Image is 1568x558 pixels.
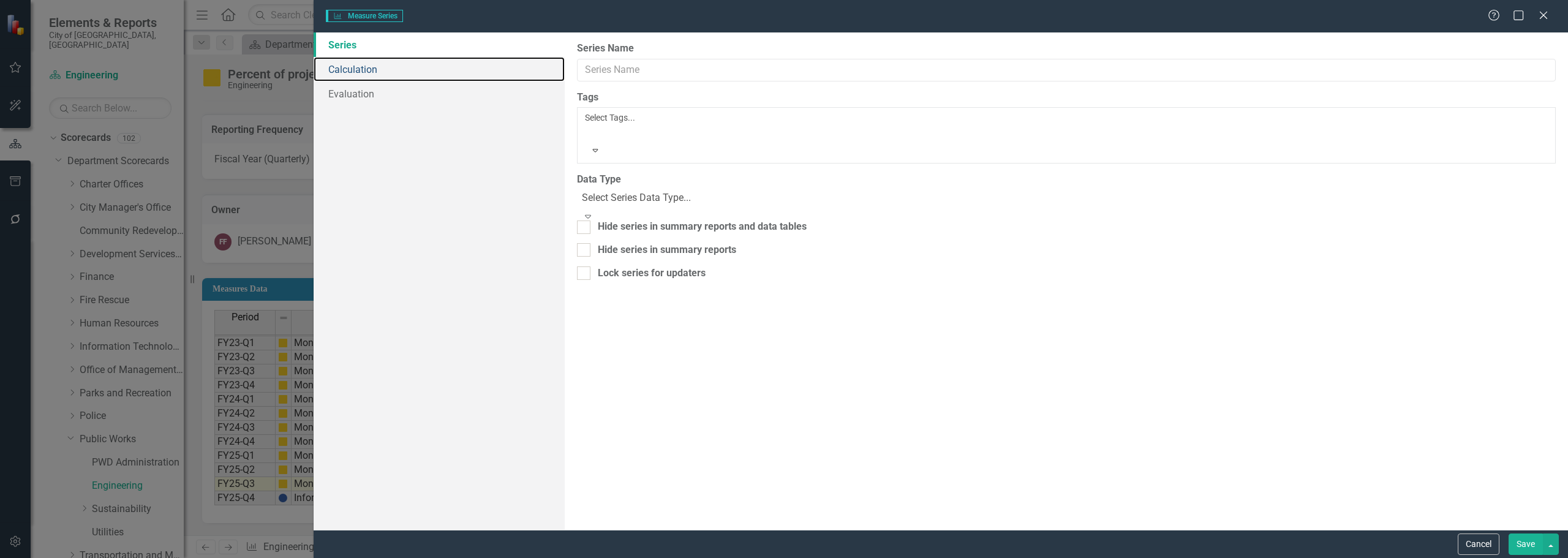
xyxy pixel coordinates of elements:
div: Hide series in summary reports and data tables [598,220,807,234]
div: Hide series in summary reports [598,243,736,257]
a: Evaluation [314,81,565,106]
span: Measure Series [326,10,403,22]
a: Calculation [314,57,565,81]
div: Lock series for updaters [598,266,706,281]
label: Series Name [577,42,1556,56]
button: Save [1509,533,1543,555]
label: Data Type [577,173,1556,187]
button: Cancel [1458,533,1499,555]
div: Select Series Data Type... [582,191,691,205]
label: Tags [577,91,1556,105]
input: Series Name [577,59,1556,81]
div: Select Tags... [585,111,1548,124]
a: Series [314,32,565,57]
